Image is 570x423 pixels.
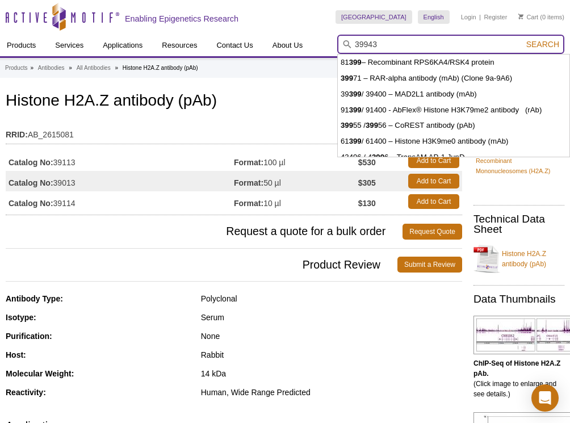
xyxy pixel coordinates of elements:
[209,35,259,56] a: Contact Us
[234,171,358,191] td: 50 µl
[6,313,36,322] strong: Isotype:
[69,65,72,71] li: »
[473,242,564,276] a: Histone H2A.Z antibody (pAb)
[30,65,33,71] li: »
[6,257,397,273] span: Product Review
[341,74,353,82] strong: 399
[473,214,564,234] h2: Technical Data Sheet
[234,198,263,208] strong: Format:
[96,35,149,56] a: Applications
[358,198,376,208] strong: $130
[349,137,362,145] strong: 399
[9,198,53,208] strong: Catalog No:
[473,358,564,399] p: (Click image to enlarge and see details.)
[266,35,309,56] a: About Us
[338,102,569,118] li: 91 / 91400 - AbFlex® Histone H3K79me2 antibody (rAb)
[125,14,238,24] h2: Enabling Epigenetics Research
[6,171,234,191] td: 39013
[201,294,462,304] div: Polyclonal
[518,13,538,21] a: Cart
[6,92,462,111] h1: Histone H2A.Z antibody (pAb)
[201,312,462,323] div: Serum
[115,65,118,71] li: »
[6,388,46,397] strong: Reactivity:
[473,294,564,304] h2: Data Thumbnails
[6,123,462,141] td: AB_2615081
[6,294,63,303] strong: Antibody Type:
[9,157,53,167] strong: Catalog No:
[479,10,481,24] li: |
[6,332,52,341] strong: Purification:
[234,178,263,188] strong: Format:
[366,121,378,129] strong: 399
[338,118,569,133] li: 55 / 56 – CoREST antibody (pAb)
[6,350,26,359] strong: Host:
[338,70,569,86] li: 71 – RAR-alpha antibody (mAb) (Clone 9a-9A6)
[234,157,263,167] strong: Format:
[6,191,234,212] td: 39114
[358,157,376,167] strong: $530
[408,174,459,189] a: Add to Cart
[518,14,523,19] img: Your Cart
[484,13,507,21] a: Register
[155,35,204,56] a: Resources
[337,35,564,54] input: Keyword, Cat. No.
[408,153,459,168] a: Add to Cart
[349,106,362,114] strong: 399
[48,35,90,56] a: Services
[476,156,562,176] a: Recombinant Mononucleosomes (H2A.Z)
[523,39,563,49] button: Search
[461,13,476,21] a: Login
[5,63,27,73] a: Products
[201,331,462,341] div: None
[77,63,111,73] a: All Antibodies
[358,178,376,188] strong: $305
[518,10,564,24] li: (0 items)
[338,149,569,165] li: 43496 / 4 6 – TransAM AP-1 JunD
[526,40,559,49] span: Search
[338,133,569,149] li: 61 / 61400 – Histone H3K9me0 antibody (mAb)
[336,10,412,24] a: [GEOGRAPHIC_DATA]
[201,368,462,379] div: 14 kDa
[234,191,358,212] td: 10 µl
[408,194,459,209] a: Add to Cart
[531,384,559,412] div: Open Intercom Messenger
[201,387,462,397] div: Human, Wide Range Predicted
[9,178,53,188] strong: Catalog No:
[341,121,353,129] strong: 399
[338,86,569,102] li: 39 / 39400 – MAD2L1 antibody (mAb)
[234,150,358,171] td: 100 µl
[338,55,569,70] li: 81 – Recombinant RPS6KA4/RSK4 protein
[349,90,362,98] strong: 399
[6,150,234,171] td: 39113
[349,58,362,66] strong: 399
[6,129,28,140] strong: RRID:
[201,350,462,360] div: Rabbit
[418,10,450,24] a: English
[403,224,462,240] a: Request Quote
[6,224,403,240] span: Request a quote for a bulk order
[473,359,560,378] b: ChIP-Seq of Histone H2A.Z pAb.
[6,369,74,378] strong: Molecular Weight:
[397,257,462,273] a: Submit a Review
[123,65,198,71] li: Histone H2A.Z antibody (pAb)
[372,153,384,161] strong: 399
[38,63,65,73] a: Antibodies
